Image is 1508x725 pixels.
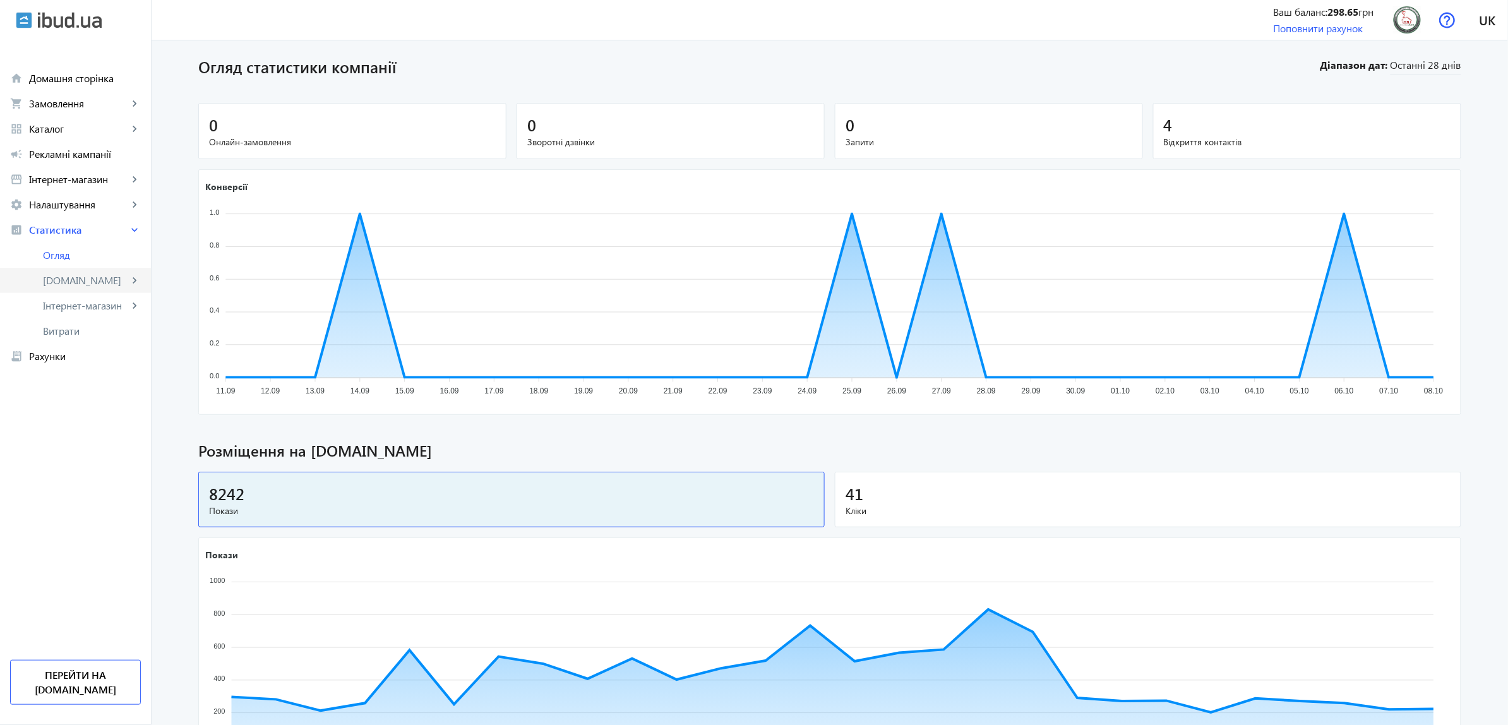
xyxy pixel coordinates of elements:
img: 33756079488d2713b3018965589196-7220027d48.png [1393,6,1421,34]
span: 0 [846,114,854,135]
tspan: 12.09 [261,386,280,395]
mat-icon: keyboard_arrow_right [128,198,141,211]
span: Покази [209,505,814,517]
mat-icon: analytics [10,224,23,236]
tspan: 0.2 [210,339,219,347]
tspan: 13.09 [306,386,325,395]
span: Витрати [43,325,141,337]
mat-icon: storefront [10,173,23,186]
tspan: 0.0 [210,372,219,380]
tspan: 26.09 [887,386,906,395]
span: 0 [209,114,218,135]
tspan: 06.10 [1335,386,1354,395]
tspan: 23.09 [753,386,772,395]
tspan: 11.09 [216,386,235,395]
mat-icon: keyboard_arrow_right [128,123,141,135]
tspan: 18.09 [529,386,548,395]
text: Конверсії [205,181,248,193]
mat-icon: grid_view [10,123,23,135]
span: Інтернет-магазин [29,173,128,186]
mat-icon: receipt_long [10,350,23,362]
tspan: 27.09 [932,386,951,395]
tspan: 08.10 [1425,386,1444,395]
img: ibud_text.svg [38,12,102,28]
span: Запити [846,136,1132,148]
tspan: 20.09 [619,386,638,395]
tspan: 1.0 [210,208,219,216]
span: Відкриття контактів [1164,136,1451,148]
mat-icon: home [10,72,23,85]
span: Каталог [29,123,128,135]
img: ibud.svg [16,12,32,28]
span: Рекламні кампанії [29,148,141,160]
tspan: 05.10 [1290,386,1309,395]
span: Рахунки [29,350,141,362]
tspan: 1000 [210,577,225,584]
mat-icon: keyboard_arrow_right [128,173,141,186]
b: Діапазон дат: [1319,58,1388,72]
span: Останні 28 днів [1391,58,1461,75]
tspan: 400 [213,675,225,683]
tspan: 01.10 [1111,386,1130,395]
tspan: 03.10 [1200,386,1219,395]
mat-icon: keyboard_arrow_right [128,224,141,236]
a: Поповнити рахунок [1274,21,1363,35]
tspan: 04.10 [1245,386,1264,395]
span: Онлайн-замовлення [209,136,496,148]
img: help.svg [1439,12,1456,28]
tspan: 0.4 [210,306,219,314]
tspan: 07.10 [1380,386,1399,395]
a: Перейти на [DOMAIN_NAME] [10,660,141,705]
tspan: 30.09 [1067,386,1086,395]
tspan: 29.09 [1022,386,1041,395]
tspan: 24.09 [798,386,817,395]
span: Розміщення на [DOMAIN_NAME] [198,440,1461,462]
tspan: 25.09 [842,386,861,395]
tspan: 15.09 [395,386,414,395]
tspan: 600 [213,642,225,650]
tspan: 21.09 [664,386,683,395]
mat-icon: keyboard_arrow_right [128,299,141,312]
span: Домашня сторінка [29,72,141,85]
tspan: 800 [213,609,225,617]
span: Огляд [43,249,141,261]
span: 41 [846,483,863,504]
span: 4 [1164,114,1173,135]
mat-icon: keyboard_arrow_right [128,97,141,110]
mat-icon: shopping_cart [10,97,23,110]
b: 298.65 [1328,5,1359,18]
tspan: 02.10 [1156,386,1175,395]
tspan: 22.09 [709,386,727,395]
span: 0 [527,114,536,135]
mat-icon: keyboard_arrow_right [128,274,141,287]
span: [DOMAIN_NAME] [43,274,128,287]
tspan: 200 [213,708,225,716]
text: Покази [205,549,238,561]
mat-icon: campaign [10,148,23,160]
mat-icon: settings [10,198,23,211]
span: Статистика [29,224,128,236]
span: uk [1480,12,1496,28]
tspan: 19.09 [574,386,593,395]
span: Налаштування [29,198,128,211]
tspan: 16.09 [440,386,459,395]
h1: Огляд статистики компанії [198,56,1319,78]
span: Зворотні дзвінки [527,136,814,148]
div: Ваш баланс: грн [1274,5,1374,19]
tspan: 14.09 [350,386,369,395]
span: 8242 [209,483,244,504]
tspan: 0.8 [210,241,219,249]
span: Інтернет-магазин [43,299,128,312]
tspan: 28.09 [977,386,996,395]
tspan: 0.6 [210,273,219,281]
tspan: 17.09 [485,386,504,395]
span: Кліки [846,505,1451,517]
span: Замовлення [29,97,128,110]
